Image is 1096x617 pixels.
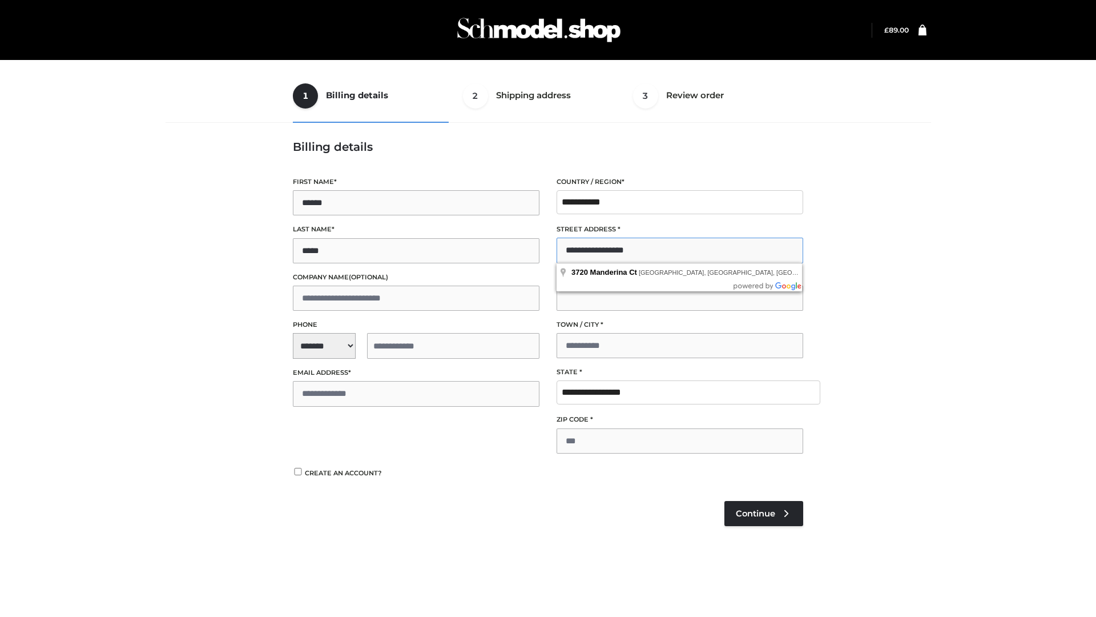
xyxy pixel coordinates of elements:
h3: Billing details [293,140,803,154]
label: ZIP Code [557,414,803,425]
label: Phone [293,319,539,330]
span: Manderina Ct [590,268,637,277]
a: Continue [724,501,803,526]
input: Create an account? [293,468,303,475]
bdi: 89.00 [884,26,909,34]
span: (optional) [349,273,388,281]
a: £89.00 [884,26,909,34]
label: Email address [293,367,539,378]
label: Company name [293,272,539,283]
label: Country / Region [557,177,803,187]
label: Street address [557,224,803,235]
label: Town / City [557,319,803,330]
label: First name [293,177,539,187]
label: State [557,367,803,378]
span: £ [884,26,889,34]
img: Schmodel Admin 964 [453,7,624,53]
span: Continue [736,508,775,519]
span: [GEOGRAPHIC_DATA], [GEOGRAPHIC_DATA], [GEOGRAPHIC_DATA] [639,269,842,276]
span: Create an account? [305,469,382,477]
label: Last name [293,224,539,235]
span: 3720 [571,268,588,277]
